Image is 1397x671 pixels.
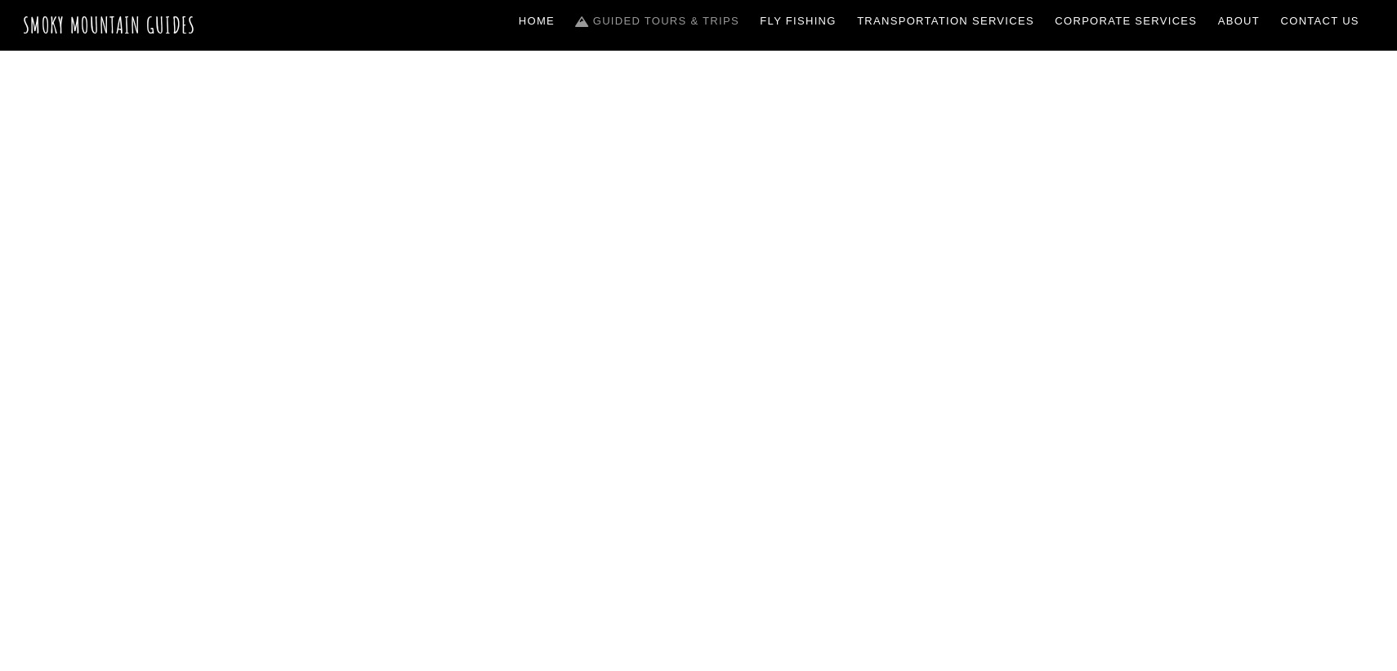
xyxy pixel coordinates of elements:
a: Smoky Mountain Guides [23,11,196,38]
a: Corporate Services [1049,4,1204,38]
span: Guided Trips & Tours [494,296,903,362]
a: Fly Fishing [754,4,843,38]
a: Transportation Services [850,4,1040,38]
a: Guided Tours & Trips [569,4,746,38]
a: About [1212,4,1266,38]
a: Contact Us [1274,4,1366,38]
a: Home [512,4,561,38]
h1: The ONLY one-stop, full Service Guide Company for the Gatlinburg and [GEOGRAPHIC_DATA] side of th... [329,387,1068,638]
